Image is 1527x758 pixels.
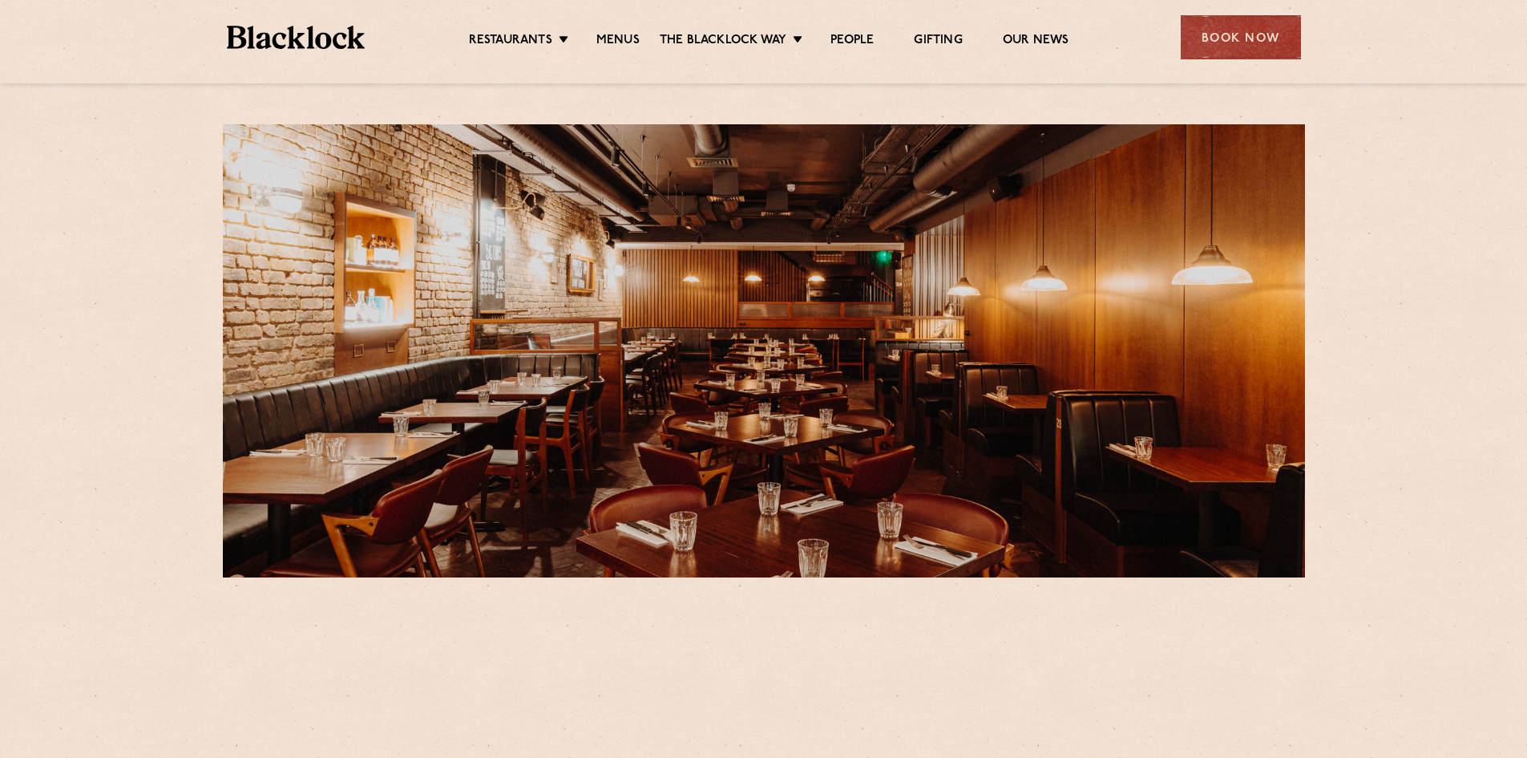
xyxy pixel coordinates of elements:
[914,33,962,51] a: Gifting
[1181,15,1301,59] div: Book Now
[660,33,786,51] a: The Blacklock Way
[1003,33,1069,51] a: Our News
[596,33,640,51] a: Menus
[227,26,366,49] img: BL_Textured_Logo-footer-cropped.svg
[469,33,552,51] a: Restaurants
[830,33,874,51] a: People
